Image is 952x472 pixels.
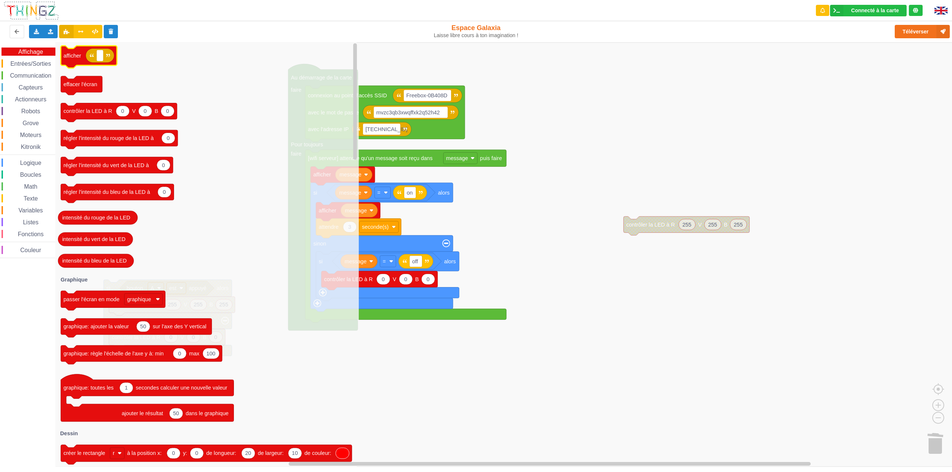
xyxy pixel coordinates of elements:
[444,258,456,264] text: alors
[20,144,42,150] span: Kitronik
[415,276,419,282] text: B
[446,155,468,161] text: message
[64,108,112,114] text: contrôler la LED à R
[17,49,44,55] span: Affichage
[427,276,430,282] text: 0
[480,155,502,161] text: puis faire
[345,258,367,264] text: message
[340,172,361,178] text: message
[308,92,387,98] text: connexion au point d'accès SSID
[308,155,432,161] text: [wifi serveur] attendre qu'un message soit reçu dans
[393,276,396,282] text: V
[20,108,41,114] span: Robots
[377,189,380,195] text: =
[144,108,147,114] text: 0
[19,160,42,166] span: Logique
[9,61,52,67] span: Entrées/Sorties
[376,109,440,115] text: mvzc3qb3xwqffxk2q52h42
[305,450,331,456] text: de couleur:
[324,276,373,282] text: contrôler la LED à R
[345,207,367,213] text: message
[9,72,52,79] span: Communication
[734,221,743,227] text: 255
[178,351,181,357] text: 0
[392,32,561,39] div: Laisse libre cours à ton imagination !
[404,276,407,282] text: 0
[22,195,39,202] span: Texte
[22,120,40,126] span: Grove
[626,221,675,227] text: contrôler la LED à R
[64,189,151,195] text: régler l'intensité du bleu de la LED à
[64,81,97,87] text: effacer l'écran
[438,189,450,195] text: alors
[206,450,237,456] text: de longueur:
[64,52,81,58] text: afficher
[64,450,105,456] text: créer le rectangle
[3,1,59,20] img: thingz_logo.png
[64,385,114,391] text: graphique: toutes les
[292,450,298,456] text: 10
[17,84,44,91] span: Capteurs
[830,5,907,16] div: Ta base fonctionne bien !
[412,258,418,264] text: off
[392,24,561,39] div: Espace Galaxia
[122,410,163,416] text: ajouter le résultat
[64,296,119,302] text: passer l'écran en mode
[153,323,206,329] text: sur l'axe des Y vertical
[61,276,88,282] text: Graphique
[19,132,43,138] span: Moteurs
[14,96,48,102] span: Actionneurs
[64,162,149,168] text: régler l'intensité du vert de la LED à
[125,385,128,391] text: 1
[895,25,950,38] button: Téléverser
[64,351,164,357] text: graphique: règle l'échelle de l'axe y à: min
[366,126,408,132] text: [TECHNICAL_ID]
[62,258,127,264] text: intensité du bleu de la LED
[64,323,129,329] text: graphique: ajouter la valeur
[19,247,42,253] span: Couleur
[383,258,386,264] text: =
[245,450,251,456] text: 20
[406,92,447,98] text: Freebox-0B408D
[127,450,162,456] text: à la position x:
[64,135,154,141] text: régler l'intensité du rouge de la LED à
[258,450,283,456] text: de largeur:
[132,108,136,114] text: V
[724,221,727,227] text: B
[17,207,44,214] span: Variables
[195,450,198,456] text: 0
[166,108,169,114] text: 0
[186,410,228,416] text: dans le graphique
[163,189,166,195] text: 0
[23,183,39,190] span: Math
[407,189,413,195] text: on
[140,323,146,329] text: 50
[206,351,215,357] text: 100
[682,221,691,227] text: 255
[935,7,948,14] img: gb.png
[851,8,899,13] div: Connecté à la carte
[155,108,158,114] text: B
[127,296,151,302] text: graphique
[136,385,227,391] text: secondes calculer une nouvelle valeur
[60,430,78,436] text: Dessin
[189,351,200,357] text: max
[173,410,179,416] text: 50
[909,5,923,16] div: Tu es connecté au serveur de création de Thingz
[17,231,45,237] span: Fonctions
[19,172,42,178] span: Boucles
[22,219,40,225] span: Listes
[113,450,115,456] text: r
[167,135,170,141] text: 0
[382,276,385,282] text: 0
[308,109,359,115] text: avec le mot de passe
[339,189,361,195] text: message
[362,224,389,230] text: seconde(s)
[698,221,702,227] text: V
[172,450,175,456] text: 0
[183,450,187,456] text: y:
[162,162,165,168] text: 0
[708,221,717,227] text: 255
[121,108,124,114] text: 0
[62,215,130,221] text: intensité du rouge de la LED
